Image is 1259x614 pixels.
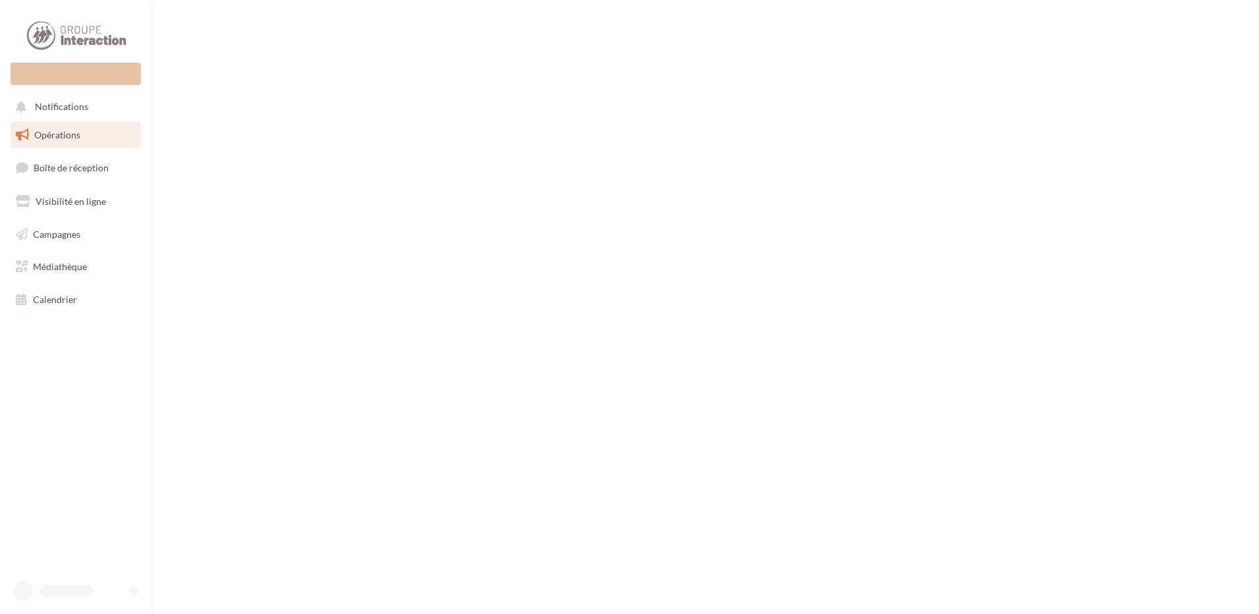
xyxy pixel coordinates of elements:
[8,253,144,281] a: Médiathèque
[35,101,88,113] span: Notifications
[8,221,144,248] a: Campagnes
[33,261,87,272] span: Médiathèque
[36,196,106,207] span: Visibilité en ligne
[11,63,141,85] div: Nouvelle campagne
[8,286,144,314] a: Calendrier
[8,121,144,149] a: Opérations
[8,153,144,182] a: Boîte de réception
[33,228,80,239] span: Campagnes
[8,188,144,215] a: Visibilité en ligne
[34,129,80,140] span: Opérations
[33,294,77,305] span: Calendrier
[34,162,109,173] span: Boîte de réception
